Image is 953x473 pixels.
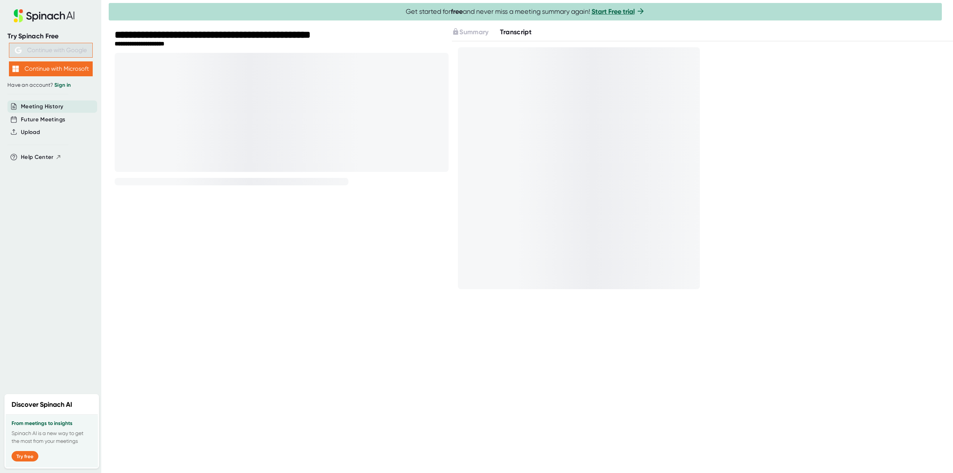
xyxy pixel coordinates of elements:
button: Future Meetings [21,115,65,124]
b: free [451,7,463,16]
button: Continue with Google [9,43,93,58]
a: Start Free trial [592,7,635,16]
a: Sign in [54,82,71,88]
button: Meeting History [21,102,63,111]
span: Summary [459,28,488,36]
h3: From meetings to insights [12,421,92,426]
span: Transcript [500,28,532,36]
p: Spinach AI is a new way to get the most from your meetings [12,429,92,445]
button: Transcript [500,27,532,37]
h2: Discover Spinach AI [12,400,72,410]
div: Try Spinach Free [7,32,94,41]
button: Continue with Microsoft [9,61,93,76]
button: Help Center [21,153,61,162]
button: Upload [21,128,40,137]
button: Summary [452,27,488,37]
div: Have an account? [7,82,94,89]
button: Try free [12,451,38,461]
img: Aehbyd4JwY73AAAAAElFTkSuQmCC [15,47,22,54]
span: Get started for and never miss a meeting summary again! [406,7,645,16]
div: Upgrade to access [452,27,500,37]
span: Help Center [21,153,54,162]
